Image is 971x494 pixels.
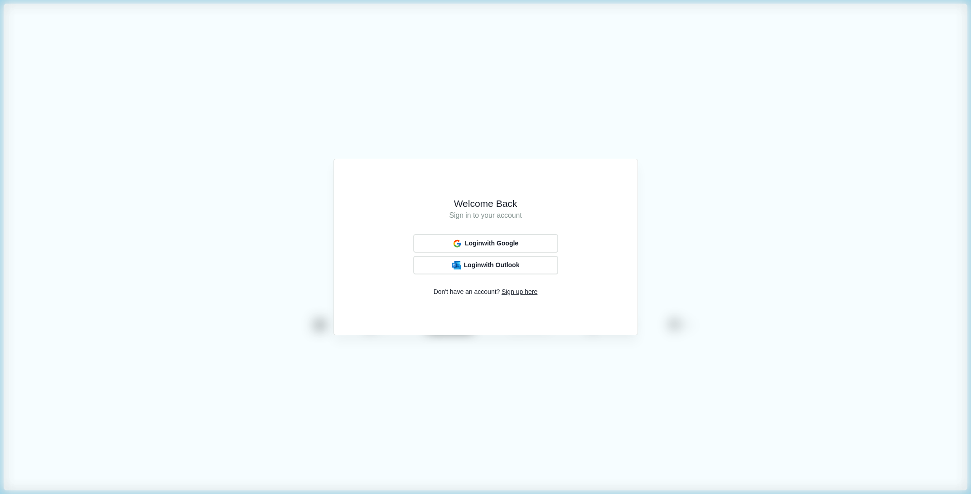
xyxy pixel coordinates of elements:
img: Outlook Logo [452,261,461,269]
h1: Welcome Back [347,197,625,210]
button: Outlook LogoLoginwith Outlook [413,256,558,274]
span: Login with Google [465,240,518,247]
h1: Sign in to your account [347,210,625,221]
span: Sign up here [502,287,537,297]
button: Loginwith Google [413,234,558,253]
span: Don't have an account? [434,287,500,297]
span: Login with Outlook [464,261,520,269]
